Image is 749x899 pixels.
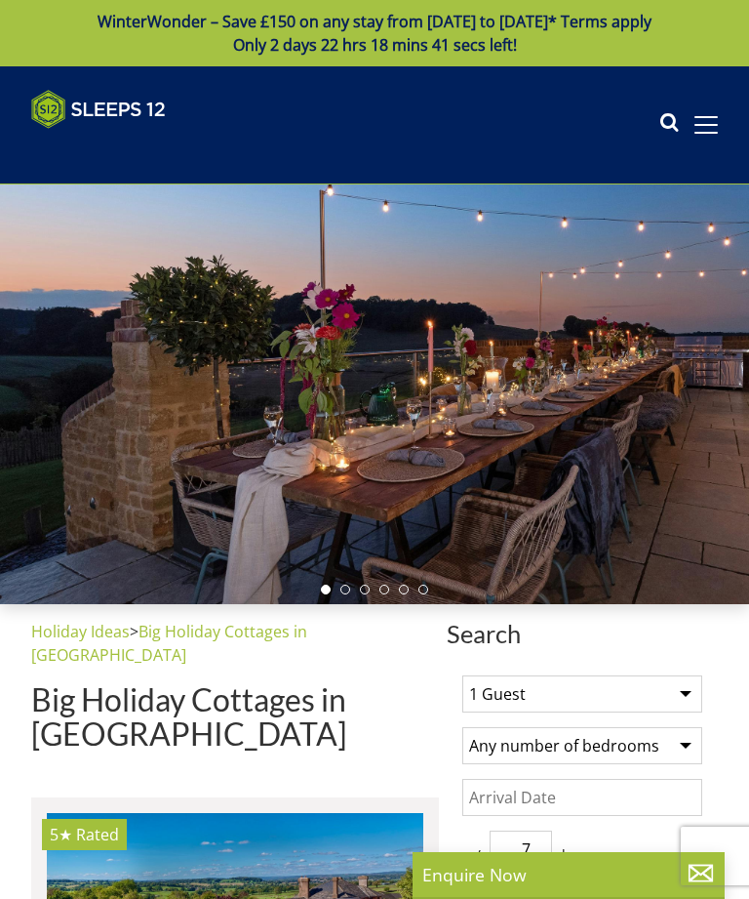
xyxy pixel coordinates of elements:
span: Search [447,620,718,647]
span: Rated [76,824,119,845]
a: Big Holiday Cottages in [GEOGRAPHIC_DATA] [31,621,307,666]
span: Hillydays has a 5 star rating under the Quality in Tourism Scheme [50,824,72,845]
img: Sleeps 12 [31,90,166,129]
iframe: Customer reviews powered by Trustpilot [21,141,226,157]
input: Arrival Date [462,779,702,816]
span: +/- [462,844,490,868]
p: Enquire Now [422,862,715,887]
span: > [130,621,138,642]
span: Only 2 days 22 hrs 18 mins 41 secs left! [233,34,517,56]
a: Holiday Ideas [31,621,130,642]
h1: Big Holiday Cottages in [GEOGRAPHIC_DATA] [31,682,439,751]
span: days [552,844,594,868]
